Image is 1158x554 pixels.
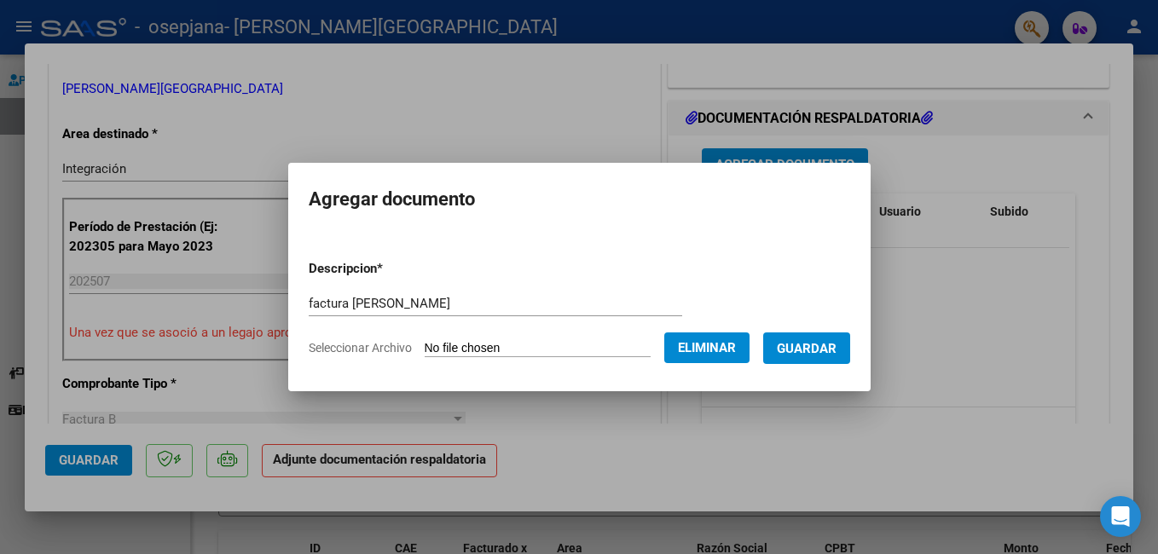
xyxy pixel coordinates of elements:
button: Eliminar [664,332,750,363]
span: Seleccionar Archivo [309,341,412,355]
span: Eliminar [678,340,736,355]
p: Descripcion [309,259,472,279]
h2: Agregar documento [309,183,850,216]
span: Guardar [777,341,837,356]
div: Open Intercom Messenger [1100,496,1141,537]
button: Guardar [763,332,850,364]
